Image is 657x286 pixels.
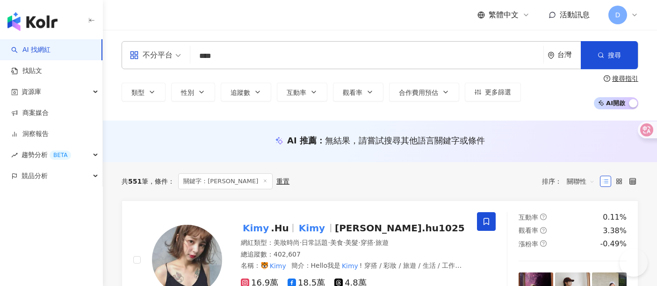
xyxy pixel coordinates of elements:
span: 觀看率 [343,89,362,96]
button: 搜尋 [581,41,638,69]
div: 0.11% [603,212,627,222]
span: 美妝時尚 [274,239,300,246]
button: 追蹤數 [221,83,271,101]
span: 關聯性 [567,174,595,189]
a: searchAI 找網紅 [11,45,51,55]
span: question-circle [604,75,610,82]
span: 穿搭 [361,239,374,246]
span: 互動率 [519,214,538,221]
div: 3.38% [603,226,627,236]
span: rise [11,152,18,158]
span: 繁體中文 [489,10,519,20]
span: environment [548,52,555,59]
div: 台灣 [557,51,581,59]
span: 旅遊 [375,239,389,246]
span: · [358,239,360,246]
mark: Kimy [297,221,327,236]
mark: Kimy [268,261,288,271]
span: 競品分析 [22,165,48,186]
button: 類型 [122,83,166,101]
span: 資源庫 [22,81,41,102]
span: 類型 [131,89,144,96]
div: -0.49% [600,239,627,249]
button: 更多篩選 [465,83,521,101]
div: 重置 [276,178,289,185]
a: 找貼文 [11,66,42,76]
span: question-circle [540,214,547,220]
span: · [374,239,375,246]
div: 共 筆 [122,178,148,185]
span: 551 [128,178,142,185]
mark: Kimy [241,221,271,236]
div: 排序： [542,174,600,189]
span: 日常話題 [302,239,328,246]
mark: Kimy [340,261,360,271]
span: 合作費用預估 [399,89,438,96]
div: 搜尋指引 [612,75,638,82]
a: 洞察報告 [11,129,49,139]
span: 追蹤數 [231,89,250,96]
span: appstore [130,50,139,60]
span: 條件 ： [148,178,174,185]
span: question-circle [540,227,547,234]
span: · [300,239,302,246]
img: logo [7,12,58,31]
span: 性別 [181,89,194,96]
span: 觀看率 [519,227,538,234]
div: 不分平台 [130,48,173,63]
span: · [343,239,345,246]
span: 互動率 [287,89,306,96]
span: 無結果，請嘗試搜尋其他語言關鍵字或條件 [325,136,485,145]
div: AI 推薦 ： [287,135,485,146]
span: 名稱 ： [241,262,288,269]
span: 美食 [330,239,343,246]
button: 合作費用預估 [389,83,459,101]
span: · [328,239,330,246]
span: [PERSON_NAME].hu1025 [335,222,465,234]
span: 簡介 ： [241,261,462,279]
span: 更多篩選 [485,88,511,96]
span: 關鍵字：[PERSON_NAME] [178,173,273,189]
div: 網紅類型 ： [241,238,466,248]
span: 🐯 [260,262,268,269]
span: 漲粉率 [519,240,538,248]
button: 性別 [171,83,215,101]
span: Hello我是 [311,262,341,269]
iframe: Help Scout Beacon - Open [620,249,648,277]
span: 美髮 [345,239,358,246]
div: 總追蹤數 ： 402,607 [241,250,466,259]
span: 活動訊息 [560,10,590,19]
button: 觀看率 [333,83,383,101]
button: 互動率 [277,83,327,101]
span: 趨勢分析 [22,144,71,165]
div: BETA [50,150,71,160]
span: question-circle [540,240,547,247]
span: D [615,10,621,20]
span: 搜尋 [608,51,621,59]
a: 商案媒合 [11,108,49,118]
span: .Hu [271,222,289,234]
